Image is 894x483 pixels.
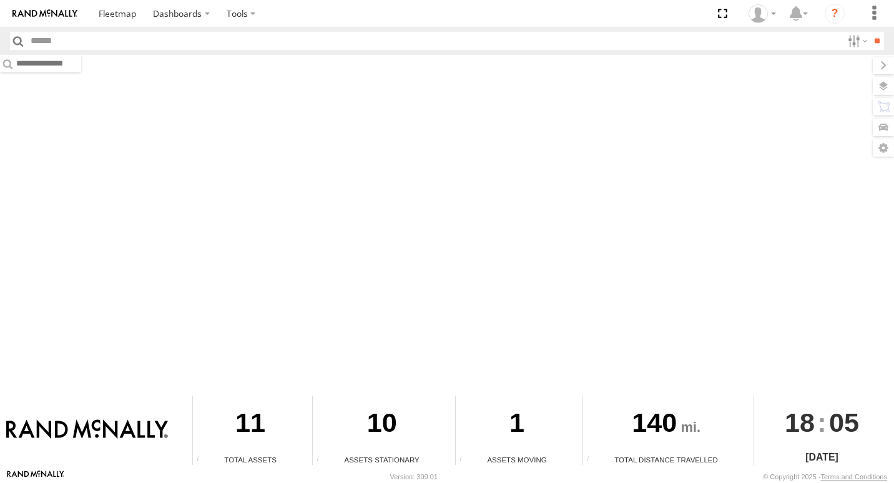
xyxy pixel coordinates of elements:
[193,456,212,465] div: Total number of Enabled Assets
[7,471,64,483] a: Visit our Website
[873,139,894,157] label: Map Settings
[821,473,887,481] a: Terms and Conditions
[12,9,77,18] img: rand-logo.svg
[785,396,815,449] span: 18
[456,454,578,465] div: Assets Moving
[456,456,474,465] div: Total number of assets current in transit.
[583,456,602,465] div: Total distance travelled by all assets within specified date range and applied filters
[390,473,438,481] div: Version: 309.01
[313,454,451,465] div: Assets Stationary
[313,396,451,454] div: 10
[829,396,859,449] span: 05
[193,454,308,465] div: Total Assets
[583,396,749,454] div: 140
[744,4,780,23] div: Valeo Dash
[825,4,845,24] i: ?
[754,396,890,449] div: :
[6,419,168,441] img: Rand McNally
[583,454,749,465] div: Total Distance Travelled
[313,456,332,465] div: Total number of assets current stationary.
[193,396,308,454] div: 11
[456,396,578,454] div: 1
[763,473,887,481] div: © Copyright 2025 -
[754,450,890,465] div: [DATE]
[843,32,870,50] label: Search Filter Options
